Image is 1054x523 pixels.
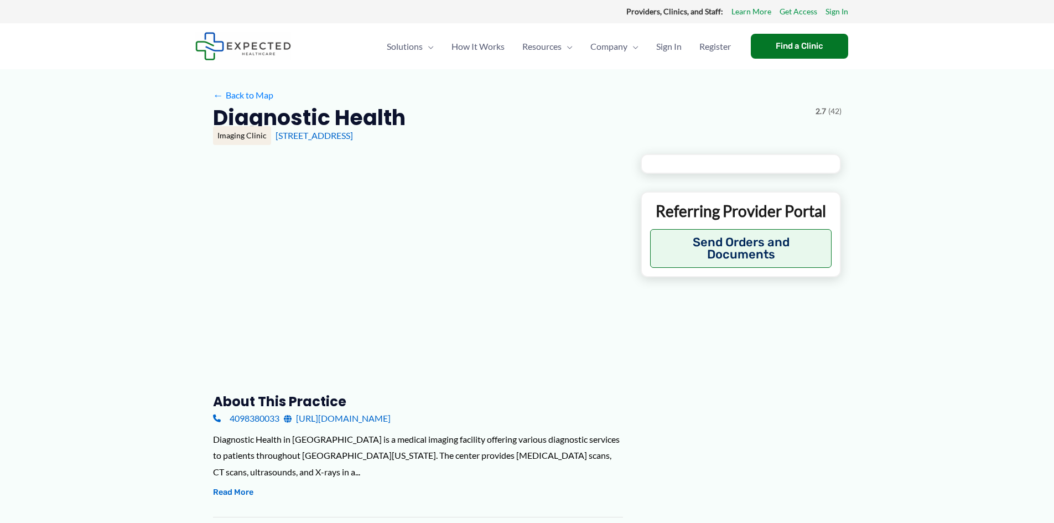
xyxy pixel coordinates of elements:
span: ← [213,90,224,100]
a: How It Works [443,27,513,66]
a: CompanyMenu Toggle [581,27,647,66]
a: SolutionsMenu Toggle [378,27,443,66]
span: How It Works [451,27,505,66]
a: 4098380033 [213,410,279,427]
img: Expected Healthcare Logo - side, dark font, small [195,32,291,60]
span: Sign In [656,27,682,66]
h2: Diagnostic Health [213,104,406,131]
span: Menu Toggle [627,27,638,66]
a: Sign In [647,27,690,66]
a: ←Back to Map [213,87,273,103]
strong: Providers, Clinics, and Staff: [626,7,723,16]
a: Get Access [780,4,817,19]
a: [URL][DOMAIN_NAME] [284,410,391,427]
span: Company [590,27,627,66]
button: Read More [213,486,253,499]
a: ResourcesMenu Toggle [513,27,581,66]
a: Register [690,27,740,66]
a: Find a Clinic [751,34,848,59]
div: Diagnostic Health in [GEOGRAPHIC_DATA] is a medical imaging facility offering various diagnostic ... [213,431,623,480]
a: Sign In [825,4,848,19]
span: Menu Toggle [423,27,434,66]
span: Resources [522,27,562,66]
span: Menu Toggle [562,27,573,66]
button: Send Orders and Documents [650,229,832,268]
p: Referring Provider Portal [650,201,832,221]
div: Imaging Clinic [213,126,271,145]
a: Learn More [731,4,771,19]
span: Register [699,27,731,66]
span: 2.7 [816,104,826,118]
span: (42) [828,104,842,118]
span: Solutions [387,27,423,66]
h3: About this practice [213,393,623,410]
nav: Primary Site Navigation [378,27,740,66]
a: [STREET_ADDRESS] [276,130,353,141]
